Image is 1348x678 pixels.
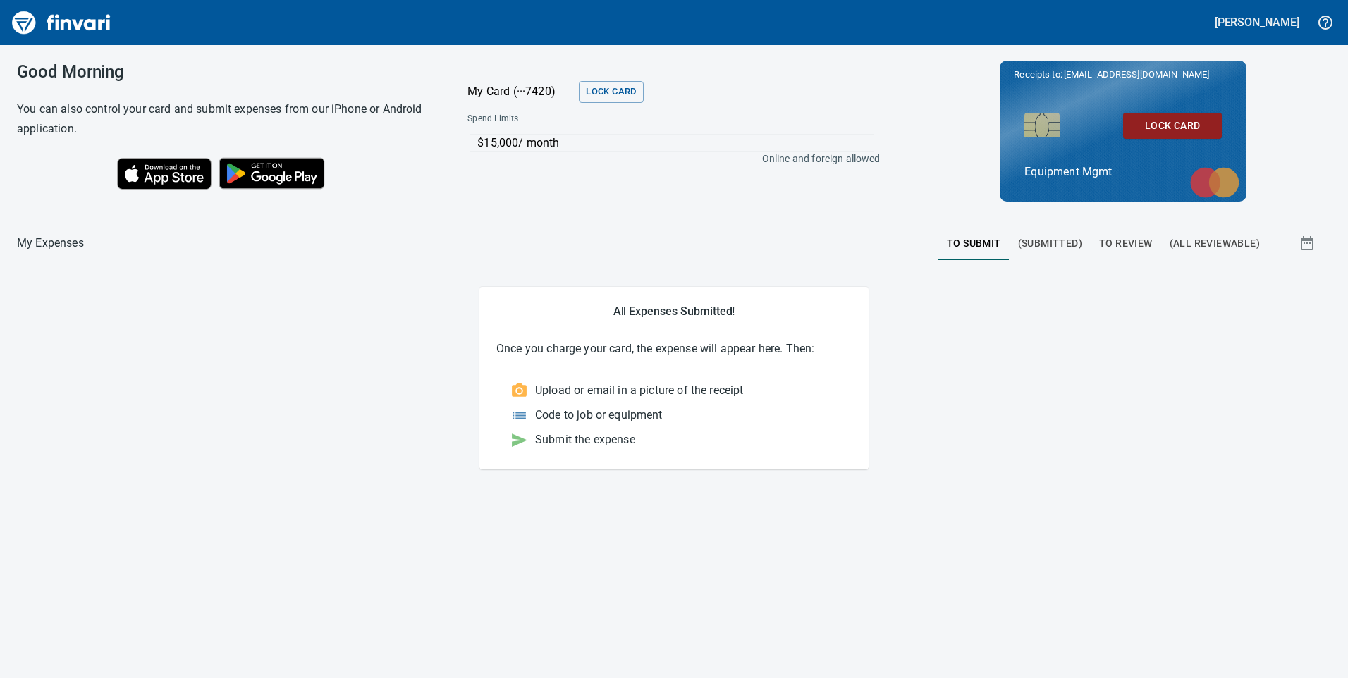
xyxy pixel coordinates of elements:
[579,81,643,103] button: Lock Card
[467,112,698,126] span: Spend Limits
[467,83,573,100] p: My Card (···7420)
[17,99,432,139] h6: You can also control your card and submit expenses from our iPhone or Android application.
[17,235,84,252] p: My Expenses
[586,84,636,100] span: Lock Card
[477,135,873,152] p: $15,000 / month
[1211,11,1303,33] button: [PERSON_NAME]
[535,407,663,424] p: Code to job or equipment
[8,6,114,39] img: Finvari
[117,158,212,190] img: Download on the App Store
[947,235,1001,252] span: To Submit
[496,340,852,357] p: Once you charge your card, the expense will appear here. Then:
[1014,68,1232,82] p: Receipts to:
[17,235,84,252] nav: breadcrumb
[496,304,852,319] h5: All Expenses Submitted!
[456,152,880,166] p: Online and foreign allowed
[1134,117,1211,135] span: Lock Card
[1286,226,1331,260] button: Show transactions within a particular date range
[1099,235,1153,252] span: To Review
[17,62,432,82] h3: Good Morning
[1215,15,1299,30] h5: [PERSON_NAME]
[1062,68,1211,81] span: [EMAIL_ADDRESS][DOMAIN_NAME]
[1018,235,1082,252] span: (Submitted)
[212,150,333,197] img: Get it on Google Play
[1170,235,1260,252] span: (All Reviewable)
[1123,113,1222,139] button: Lock Card
[1024,164,1222,180] p: Equipment Mgmt
[535,382,743,399] p: Upload or email in a picture of the receipt
[1183,160,1246,205] img: mastercard.svg
[535,431,635,448] p: Submit the expense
